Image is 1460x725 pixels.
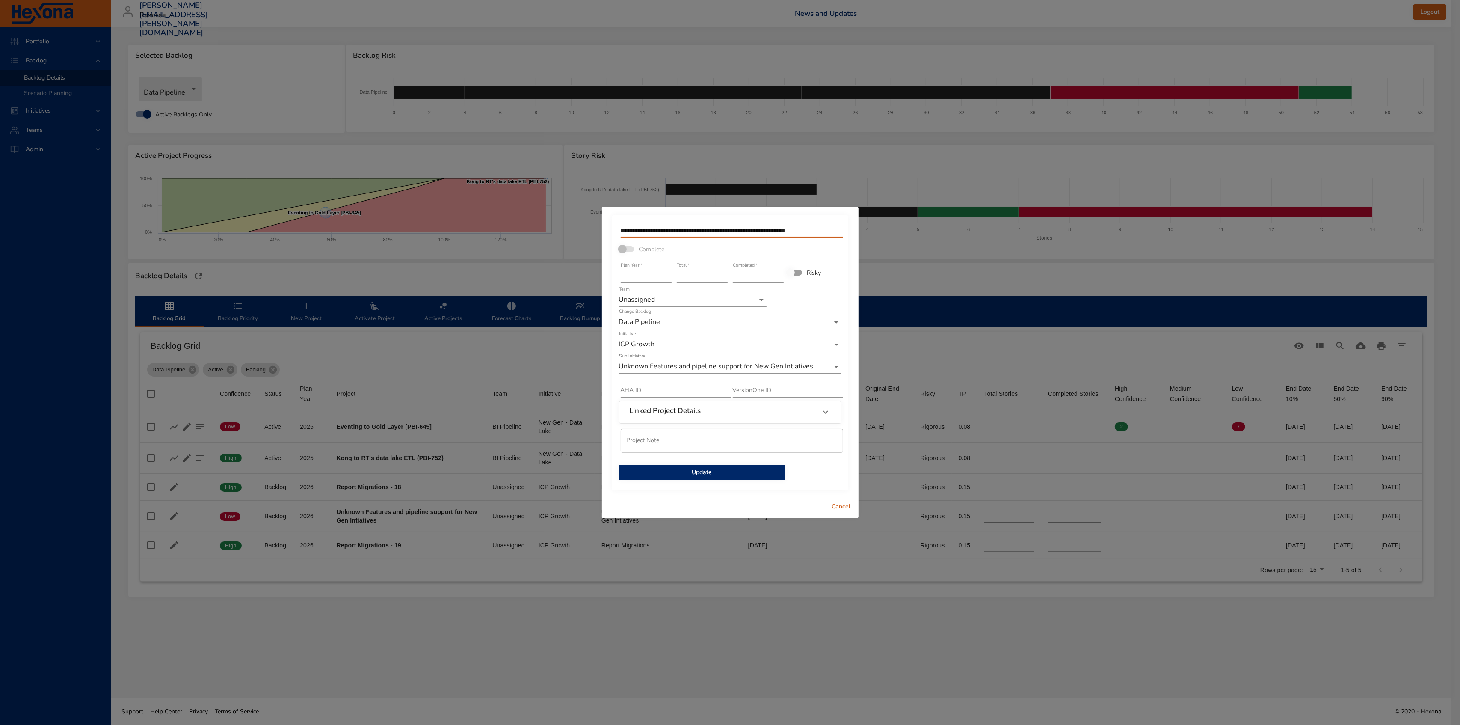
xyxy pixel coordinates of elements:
label: Total [677,263,690,268]
span: Risky [807,268,821,277]
div: Unassigned [619,293,767,307]
button: Update [619,465,785,481]
div: Unknown Features and pipeline support for New Gen Intiatives [619,360,841,374]
label: Plan Year [621,263,642,268]
div: Linked Project Details [619,401,841,423]
label: Completed [733,263,758,268]
div: Data Pipeline [619,315,841,329]
div: ICP Growth [619,338,841,351]
span: Cancel [831,502,852,512]
label: Sub Initiative [619,354,645,359]
label: Change Backlog [619,309,651,314]
label: Initiative [619,332,636,336]
button: Cancel [828,499,855,515]
label: Team [619,287,630,292]
span: Update [626,467,779,478]
h6: Linked Project Details [630,407,701,415]
span: Complete [639,245,665,254]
